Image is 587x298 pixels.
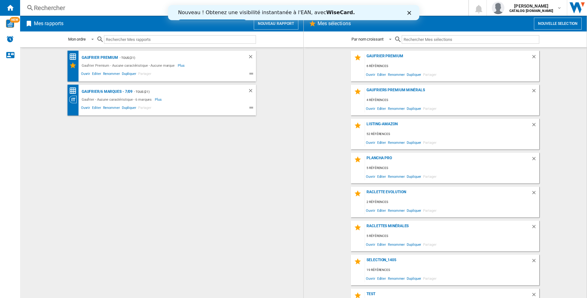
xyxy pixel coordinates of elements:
div: Supprimer [531,224,539,232]
div: Raclettes Minérales [365,224,531,232]
span: Dupliquer [406,206,422,215]
div: Rechercher [34,3,452,12]
span: Plus [155,96,163,103]
div: Gaufrier Premium - Aucune caractéristique - Aucune marque [80,62,178,69]
span: Renommer [387,104,406,113]
span: [PERSON_NAME] [509,3,553,9]
span: NEW [10,17,20,23]
button: Nouvelle selection [534,18,582,30]
span: Dupliquer [406,138,422,147]
div: Mon ordre [68,37,86,42]
span: Editer [376,138,387,147]
span: Partager [422,138,437,147]
span: Renommer [102,71,121,78]
span: Dupliquer [121,105,137,112]
img: alerts-logo.svg [6,35,14,43]
div: 5 références [365,232,539,240]
span: Ouvrir [365,206,376,215]
span: Partager [422,240,437,249]
span: Editer [376,240,387,249]
span: Ouvrir [365,104,376,113]
div: Supprimer [531,54,539,62]
div: Supprimer [248,54,256,62]
div: Gaufrier Premium [80,54,118,62]
span: Ouvrir [365,70,376,79]
span: Partager [137,105,152,112]
div: selection_1405 [365,258,531,266]
div: Gaufriers Premium Minérals [365,88,531,96]
span: Plus [178,62,186,69]
span: Dupliquer [121,71,137,78]
div: Supprimer [531,190,539,198]
span: Ouvrir [365,240,376,249]
div: 4 références [365,96,539,104]
input: Rechercher Mes rapports [104,35,256,44]
span: Renommer [387,172,406,181]
span: Dupliquer [406,240,422,249]
input: Rechercher Mes sélections [402,35,540,44]
img: profile.jpg [492,2,504,14]
span: Renommer [387,70,406,79]
div: 52 références [365,130,539,138]
div: 5 références [365,164,539,172]
div: Supprimer [531,122,539,130]
div: 6 références [365,62,539,70]
div: Par nom croissant [351,37,383,42]
span: Renommer [387,240,406,249]
span: Partager [422,70,437,79]
div: Fermer [239,6,246,9]
span: Editer [91,71,102,78]
div: Gaufrier - Aucune caractéristique - 6 marques [80,96,155,103]
div: Supprimer [531,156,539,164]
div: Supprimer [531,258,539,266]
div: Mes Sélections [69,62,80,69]
span: Renommer [387,138,406,147]
iframe: Intercom live chat bannière [168,5,419,20]
span: Renommer [387,274,406,283]
span: Editer [376,104,387,113]
span: Editer [376,70,387,79]
div: - TOUS (21) [118,54,235,62]
span: Partager [422,172,437,181]
b: CATALOG [DOMAIN_NAME] [509,9,553,13]
div: Vision Catégorie [69,96,80,103]
span: Partager [422,206,437,215]
span: Partager [137,71,152,78]
img: wise-card.svg [6,20,14,28]
span: Ouvrir [80,105,91,112]
span: Editer [376,172,387,181]
span: Partager [422,104,437,113]
span: Ouvrir [365,138,376,147]
div: Plancha Pro [365,156,531,164]
div: Gaufrier/6 marques - 7/09 [80,88,133,96]
div: Listing-Amazon [365,122,531,130]
span: Partager [422,274,437,283]
div: 2 références [365,198,539,206]
div: Supprimer [248,88,256,96]
div: Matrice des prix [69,53,80,61]
span: Ouvrir [365,172,376,181]
h2: Mes sélections [316,18,352,30]
div: Raclette Evolution [365,190,531,198]
span: Dupliquer [406,172,422,181]
div: Matrice des prix [69,87,80,95]
span: Renommer [387,206,406,215]
span: Editer [376,274,387,283]
span: Editer [376,206,387,215]
h2: Mes rapports [33,18,65,30]
span: Renommer [102,105,121,112]
div: Gaufrier Premium [365,54,531,62]
button: Nouveau rapport [254,18,298,30]
div: - TOUS (21) [133,88,235,96]
span: Dupliquer [406,274,422,283]
div: Supprimer [531,88,539,96]
span: Editer [91,105,102,112]
a: Essayez dès maintenant ! [10,14,79,22]
span: Dupliquer [406,70,422,79]
span: Ouvrir [365,274,376,283]
span: Dupliquer [406,104,422,113]
span: Ouvrir [80,71,91,78]
div: 19 références [365,266,539,274]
